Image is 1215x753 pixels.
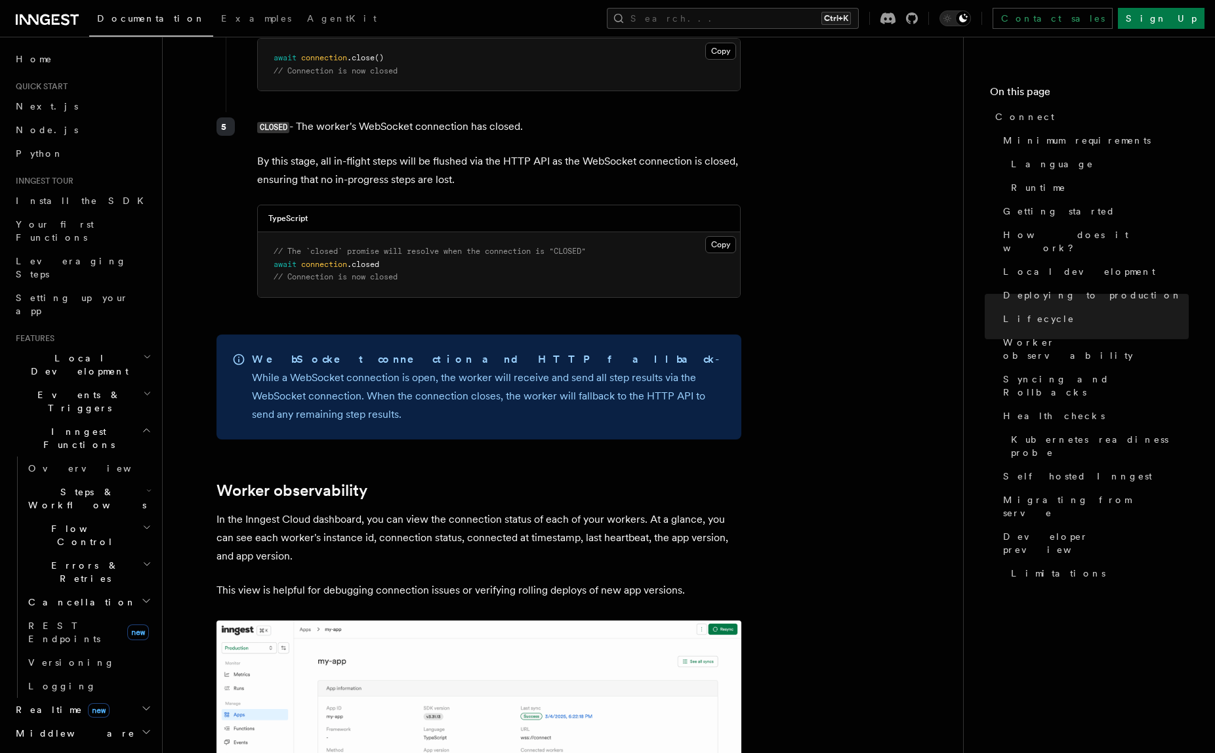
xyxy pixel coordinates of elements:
code: CLOSED [257,122,289,133]
span: Runtime [1011,181,1066,194]
span: .close [347,53,375,62]
span: // Connection is now closed [274,272,398,281]
a: Lifecycle [998,307,1189,331]
span: Quick start [10,81,68,92]
button: Middleware [10,722,154,745]
button: Search...Ctrl+K [607,8,859,29]
span: Setting up your app [16,293,129,316]
span: Your first Functions [16,219,94,243]
a: Deploying to production [998,283,1189,307]
a: Next.js [10,94,154,118]
span: // Connection is now closed [274,66,398,75]
span: AgentKit [307,13,377,24]
span: connection [301,260,347,269]
a: Examples [213,4,299,35]
a: Install the SDK [10,189,154,213]
a: AgentKit [299,4,384,35]
span: Inngest tour [10,176,73,186]
a: Overview [23,457,154,480]
span: .closed [347,260,379,269]
a: Developer preview [998,525,1189,561]
span: Overview [28,463,163,474]
span: Install the SDK [16,195,152,206]
span: Limitations [1011,567,1105,580]
span: Errors & Retries [23,559,142,585]
button: Events & Triggers [10,383,154,420]
span: Node.js [16,125,78,135]
a: Self hosted Inngest [998,464,1189,488]
span: Deploying to production [1003,289,1182,302]
span: Kubernetes readiness probe [1011,433,1189,459]
span: await [274,53,297,62]
span: Getting started [1003,205,1115,218]
p: By this stage, all in-flight steps will be flushed via the HTTP API as the WebSocket connection i... [257,152,741,189]
span: Migrating from serve [1003,493,1189,519]
button: Flow Control [23,517,154,554]
p: - The worker's WebSocket connection has closed. [257,117,741,136]
span: Events & Triggers [10,388,143,415]
div: Inngest Functions [10,457,154,698]
a: Connect [990,105,1189,129]
span: Cancellation [23,596,136,609]
a: How does it work? [998,223,1189,260]
span: Inngest Functions [10,425,142,451]
span: Self hosted Inngest [1003,470,1152,483]
span: Local development [1003,265,1155,278]
a: Worker observability [998,331,1189,367]
span: Steps & Workflows [23,485,146,512]
a: Worker observability [216,481,367,500]
a: Node.js [10,118,154,142]
span: Logging [28,681,96,691]
button: Inngest Functions [10,420,154,457]
button: Copy [705,43,736,60]
span: Syncing and Rollbacks [1003,373,1189,399]
span: Leveraging Steps [16,256,127,279]
a: Contact sales [993,8,1113,29]
a: Syncing and Rollbacks [998,367,1189,404]
a: Getting started [998,199,1189,223]
a: Home [10,47,154,71]
span: Middleware [10,727,135,740]
strong: WebSocket connection and HTTP fallback [252,353,715,365]
button: Local Development [10,346,154,383]
a: Versioning [23,651,154,674]
a: Setting up your app [10,286,154,323]
a: Migrating from serve [998,488,1189,525]
a: Limitations [1006,561,1189,585]
div: 5 [216,117,235,136]
p: In the Inngest Cloud dashboard, you can view the connection status of each of your workers. At a ... [216,510,741,565]
span: Home [16,52,52,66]
span: Next.js [16,101,78,112]
button: Cancellation [23,590,154,614]
a: Logging [23,674,154,698]
a: Sign Up [1118,8,1205,29]
p: This view is helpful for debugging connection issues or verifying rolling deploys of new app vers... [216,581,741,600]
a: Kubernetes readiness probe [1006,428,1189,464]
span: Minimum requirements [1003,134,1151,147]
span: Versioning [28,657,115,668]
button: Realtimenew [10,698,154,722]
span: new [88,703,110,718]
a: Runtime [1006,176,1189,199]
h3: TypeScript [268,213,308,224]
a: Health checks [998,404,1189,428]
a: Python [10,142,154,165]
span: Python [16,148,64,159]
span: How does it work? [1003,228,1189,254]
span: Features [10,333,54,344]
a: Leveraging Steps [10,249,154,286]
h4: On this page [990,84,1189,105]
span: Worker observability [1003,336,1189,362]
span: () [375,53,384,62]
span: Health checks [1003,409,1105,422]
span: // The `closed` promise will resolve when the connection is "CLOSED" [274,247,586,256]
span: new [127,624,149,640]
button: Copy [705,236,736,253]
p: - While a WebSocket connection is open, the worker will receive and send all step results via the... [252,350,726,424]
span: Examples [221,13,291,24]
span: Realtime [10,703,110,716]
a: Language [1006,152,1189,176]
span: Documentation [97,13,205,24]
span: Lifecycle [1003,312,1075,325]
button: Steps & Workflows [23,480,154,517]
